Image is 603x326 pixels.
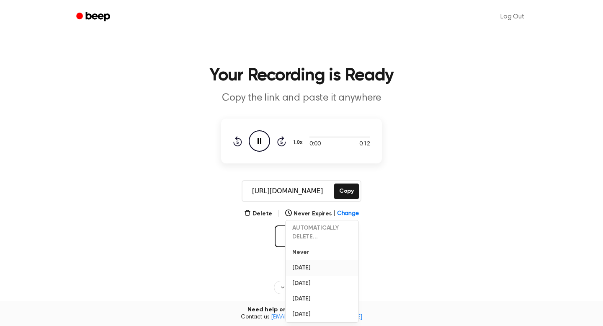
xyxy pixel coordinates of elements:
button: Record [275,225,328,247]
button: [DATE] [286,307,358,322]
span: | [277,209,280,219]
span: | [333,210,335,218]
span: 0:00 [309,140,320,149]
span: 0:12 [359,140,370,149]
button: Copy [334,184,359,199]
button: Never Expires|Change [285,210,359,218]
a: Log Out [492,7,533,27]
button: Delete [244,210,272,218]
h1: Your Recording is Ready [87,67,516,85]
button: 1.0x [293,135,305,150]
button: [DATE] [286,291,358,307]
p: Copy the link and paste it anywhere [141,91,462,105]
button: Recording History [274,281,329,294]
button: [DATE] [286,260,358,276]
button: [DATE] [286,276,358,291]
span: Contact us [5,314,598,321]
a: Beep [70,9,118,25]
a: [EMAIL_ADDRESS][DOMAIN_NAME] [271,314,362,320]
button: AUTOMATICALLY DELETE... [286,220,358,245]
span: Change [337,210,359,218]
button: Never [286,245,358,260]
